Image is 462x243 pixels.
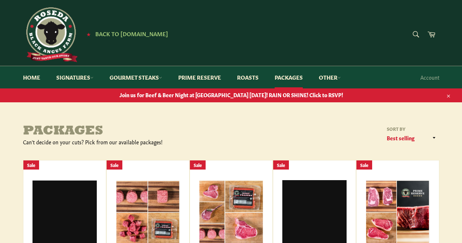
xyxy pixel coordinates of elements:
a: Roasts [230,66,266,88]
a: Signatures [49,66,101,88]
a: Home [16,66,47,88]
a: Account [417,67,443,88]
label: Sort by [385,126,439,132]
a: ★ Back to [DOMAIN_NAME] [83,31,168,37]
a: Prime Reserve [171,66,228,88]
a: Packages [267,66,310,88]
div: Sale [23,160,39,170]
div: Sale [107,160,122,170]
a: Other [312,66,348,88]
div: Can't decide on your cuts? Pick from our available packages! [23,138,231,145]
div: Sale [273,160,289,170]
div: Sale [356,160,372,170]
img: Roseda Beef [23,7,78,62]
h1: Packages [23,124,231,139]
span: ★ [87,31,91,37]
a: Gourmet Steaks [102,66,169,88]
span: Back to [DOMAIN_NAME] [95,30,168,37]
div: Sale [190,160,206,170]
